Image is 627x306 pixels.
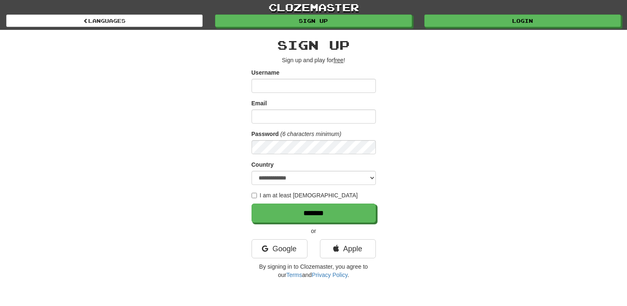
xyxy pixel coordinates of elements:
label: Email [252,99,267,107]
em: (6 characters minimum) [281,131,341,137]
p: or [252,227,376,235]
a: Login [424,15,621,27]
label: Username [252,68,280,77]
p: Sign up and play for ! [252,56,376,64]
u: free [334,57,344,63]
a: Sign up [215,15,412,27]
p: By signing in to Clozemaster, you agree to our and . [252,262,376,279]
label: Password [252,130,279,138]
a: Terms [286,272,302,278]
a: Google [252,239,307,258]
input: I am at least [DEMOGRAPHIC_DATA] [252,193,257,198]
a: Apple [320,239,376,258]
label: Country [252,160,274,169]
label: I am at least [DEMOGRAPHIC_DATA] [252,191,358,199]
a: Privacy Policy [312,272,347,278]
h2: Sign up [252,38,376,52]
a: Languages [6,15,203,27]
